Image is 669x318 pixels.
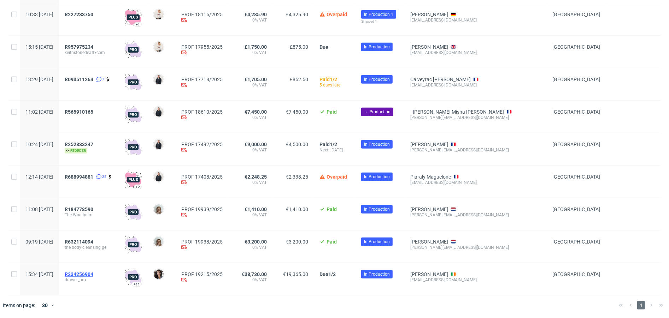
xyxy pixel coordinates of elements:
a: R252833247 [65,142,95,147]
span: 11:02 [DATE] [25,109,53,115]
span: €38,730.00 [242,271,267,277]
div: [PERSON_NAME][EMAIL_ADDRESS][DOMAIN_NAME] [410,245,541,250]
span: 10:33 [DATE] [25,12,53,17]
img: plus-icon.676465ae8f3a83198b3f.png [125,9,142,26]
a: PROF 19938/2025 [181,239,223,245]
span: 12:14 [DATE] [25,174,53,180]
span: R688994881 [65,174,93,180]
span: → Production [364,109,391,115]
span: In Production [364,141,390,148]
span: €1,410.00 [286,206,308,212]
div: [EMAIL_ADDRESS][DOMAIN_NAME] [410,82,541,88]
div: [EMAIL_ADDRESS][DOMAIN_NAME] [410,50,541,55]
a: [PERSON_NAME] [410,44,448,50]
span: €9,000.00 [245,142,267,147]
a: R957975234 [65,44,95,50]
a: [PERSON_NAME] [410,12,448,17]
div: [PERSON_NAME][EMAIL_ADDRESS][DOMAIN_NAME] [410,147,541,153]
span: 0% VAT [234,50,267,55]
span: [GEOGRAPHIC_DATA] [552,271,600,277]
span: 5 days late [319,83,340,88]
span: In Production [364,271,390,277]
div: +2 [136,185,140,189]
img: plus-icon.676465ae8f3a83198b3f.png [125,171,142,188]
span: Paid [327,239,337,245]
a: R565910165 [65,109,95,115]
a: R234256904 [65,271,95,277]
span: In Production [364,174,390,180]
div: +11 [134,282,140,286]
span: In Production [364,76,390,83]
span: The Woa balm [65,212,113,218]
span: [GEOGRAPHIC_DATA] [552,174,600,180]
span: 0% VAT [234,277,267,283]
span: [DATE] [330,148,343,152]
span: [GEOGRAPHIC_DATA] [552,239,600,245]
span: €19,365.00 [283,271,308,277]
span: 0% VAT [234,82,267,88]
img: Mari Fok [154,10,164,19]
img: pro-icon.017ec5509f39f3e742e3.png [125,41,142,58]
span: [GEOGRAPHIC_DATA] [552,12,600,17]
span: [GEOGRAPHIC_DATA] [552,142,600,147]
a: PROF 17955/2025 [181,44,223,50]
span: 0% VAT [234,115,267,120]
a: R093511264 [65,77,95,82]
div: +1 [136,23,140,26]
span: 1/2 [330,77,337,82]
span: [GEOGRAPHIC_DATA] [552,44,600,50]
span: R234256904 [65,271,93,277]
span: [GEOGRAPHIC_DATA] [552,77,600,82]
span: the body cleansing gel [65,245,113,250]
div: [EMAIL_ADDRESS][DOMAIN_NAME] [410,277,541,283]
span: 1/2 [330,142,337,147]
span: Overpaid [327,174,347,180]
span: €7,450.00 [286,109,308,115]
a: PROF 17718/2025 [181,77,223,82]
a: [PERSON_NAME] [410,142,448,147]
a: R688994881 [65,174,95,180]
a: PROF 19939/2025 [181,206,223,212]
a: 25 [95,174,106,180]
span: €4,500.00 [286,142,308,147]
a: R632114094 [65,239,95,245]
span: 11:08 [DATE] [25,206,53,212]
img: Adrian Margula [154,139,164,149]
span: In Production [364,44,390,50]
div: [PERSON_NAME][EMAIL_ADDRESS][DOMAIN_NAME] [410,115,541,120]
span: €3,200.00 [286,239,308,245]
span: €3,200.00 [245,239,267,245]
a: - [PERSON_NAME] Misha [PERSON_NAME] [410,109,504,115]
img: pro-icon.017ec5509f39f3e742e3.png [125,204,142,221]
span: Overpaid [327,12,347,17]
span: Paid [327,109,337,115]
span: keithstonedeaffxcom [65,50,113,55]
span: R565910165 [65,109,93,115]
span: 1 [637,301,645,310]
span: €7,450.00 [245,109,267,115]
span: 1/2 [328,271,336,277]
a: PROF 18610/2025 [181,109,223,115]
span: 15:15 [DATE] [25,44,53,50]
img: pro-icon.017ec5509f39f3e742e3.png [125,74,142,91]
a: PROF 17492/2025 [181,142,223,147]
div: [EMAIL_ADDRESS][DOMAIN_NAME] [410,17,541,23]
span: R227233750 [65,12,93,17]
img: Adrian Margula [154,107,164,117]
span: 0% VAT [234,245,267,250]
a: R184778590 [65,206,95,212]
span: 0% VAT [234,147,267,153]
span: In Production [364,206,390,212]
div: 30 [38,300,51,310]
span: R957975234 [65,44,93,50]
a: [PERSON_NAME] [410,239,448,245]
span: R252833247 [65,142,93,147]
span: 15:34 [DATE] [25,271,53,277]
span: [GEOGRAPHIC_DATA] [552,206,600,212]
img: Adrian Margula [154,74,164,84]
span: 7 [102,77,104,82]
a: Piaraly Maguelone [410,174,451,180]
a: PROF 19215/2025 [181,271,223,277]
span: €2,338.25 [286,174,308,180]
img: pro-icon.017ec5509f39f3e742e3.png [125,106,142,123]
